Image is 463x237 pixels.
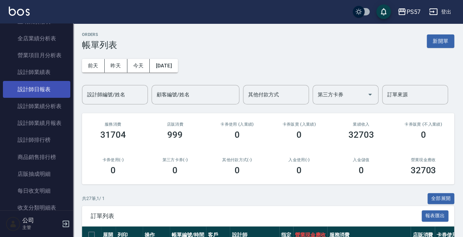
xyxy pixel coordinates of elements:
[3,199,70,216] a: 收支分類明細表
[6,216,20,231] img: Person
[339,122,384,127] h2: 業績收入
[364,89,376,100] button: Open
[277,158,322,162] h2: 入金使用(-)
[3,115,70,132] a: 設計師業績月報表
[426,5,454,19] button: 登出
[410,165,436,175] h3: 32703
[215,122,259,127] h2: 卡券使用 (入業績)
[9,7,30,16] img: Logo
[100,130,126,140] h3: 31704
[235,130,240,140] h3: 0
[3,166,70,182] a: 店販抽成明細
[3,98,70,115] a: 設計師業績分析表
[401,122,446,127] h2: 卡券販賣 (不入業績)
[172,165,178,175] h3: 0
[406,7,420,16] div: PS57
[215,158,259,162] h2: 其他付款方式(-)
[153,122,198,127] h2: 店販消費
[422,210,449,222] button: 報表匯出
[3,132,70,148] a: 設計師排行榜
[127,59,150,73] button: 今天
[82,195,105,202] p: 共 27 筆, 1 / 1
[421,130,426,140] h3: 0
[359,165,364,175] h3: 0
[91,158,135,162] h2: 卡券使用(-)
[235,165,240,175] h3: 0
[296,130,302,140] h3: 0
[82,32,117,37] h2: ORDERS
[277,122,322,127] h2: 卡券販賣 (入業績)
[3,182,70,199] a: 每日收支明細
[395,4,423,19] button: PS57
[422,212,449,219] a: 報表匯出
[22,224,60,231] p: 主管
[376,4,391,19] button: save
[427,37,454,44] a: 新開單
[111,165,116,175] h3: 0
[91,212,422,220] span: 訂單列表
[427,34,454,48] button: 新開單
[3,81,70,98] a: 設計師日報表
[3,149,70,166] a: 商品銷售排行榜
[427,193,455,204] button: 全部展開
[167,130,183,140] h3: 999
[150,59,178,73] button: [DATE]
[153,158,198,162] h2: 第三方卡券(-)
[348,130,374,140] h3: 32703
[3,64,70,81] a: 設計師業績表
[401,158,446,162] h2: 營業現金應收
[82,40,117,50] h3: 帳單列表
[22,217,60,224] h5: 公司
[296,165,302,175] h3: 0
[91,122,135,127] h3: 服務消費
[3,30,70,47] a: 全店業績分析表
[3,47,70,64] a: 營業項目月分析表
[105,59,127,73] button: 昨天
[82,59,105,73] button: 前天
[339,158,384,162] h2: 入金儲值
